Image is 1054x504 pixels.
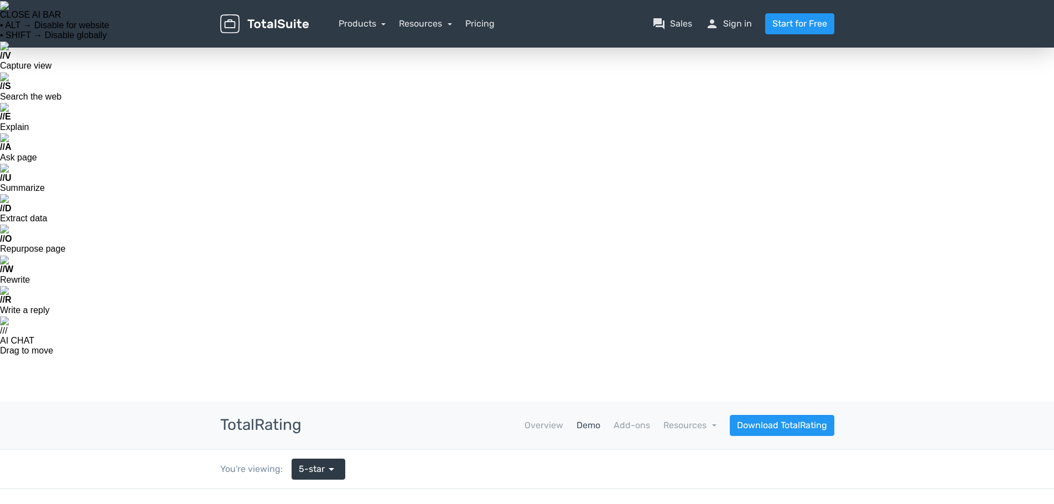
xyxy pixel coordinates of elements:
[525,419,563,432] a: Overview
[663,420,716,430] a: Resources
[220,463,292,476] div: You're viewing:
[220,417,302,434] h3: TotalRating
[577,419,600,432] a: Demo
[292,459,345,480] a: 5-star arrow_drop_down
[299,463,325,476] span: 5-star
[325,463,338,476] span: arrow_drop_down
[730,415,834,436] a: Download TotalRating
[614,419,650,432] a: Add-ons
